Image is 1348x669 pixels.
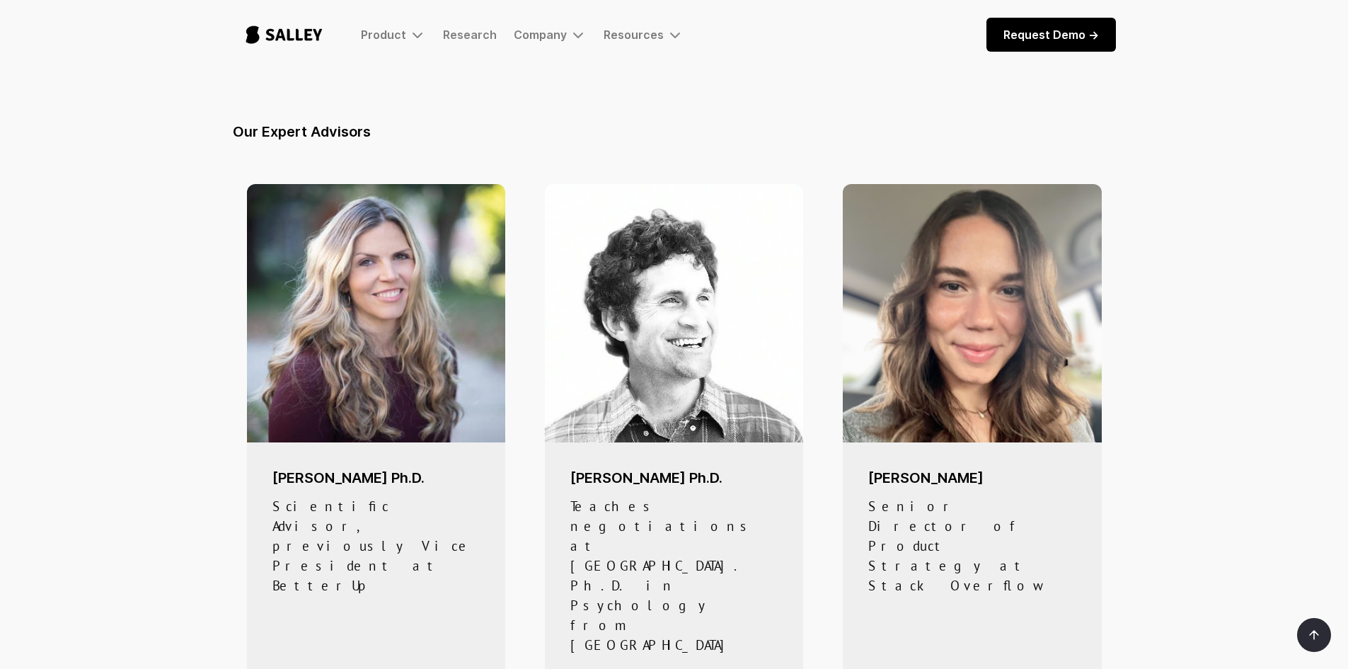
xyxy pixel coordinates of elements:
h5: [PERSON_NAME] Ph.D. [272,468,480,488]
h5: [PERSON_NAME] [868,468,1076,488]
div: Product [361,28,406,42]
div: Resources [604,28,664,42]
h5: [PERSON_NAME] Ph.D. [570,468,778,488]
div: Scientific Advisor, previously Vice President at BetterUp [272,496,480,595]
a: Research [443,28,497,42]
div: Product [361,26,426,43]
a: Request Demo -> [986,18,1116,52]
div: Company [514,26,587,43]
div: Company [514,28,567,42]
h5: Our Expert Advisors [233,122,1116,142]
div: Teaches negotiations at [GEOGRAPHIC_DATA]. Ph.D. in Psychology from [GEOGRAPHIC_DATA] [570,496,778,655]
a: home [233,11,335,58]
div: Senior Director of Product Strategy at Stack Overflow [868,496,1076,595]
div: Resources [604,26,684,43]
